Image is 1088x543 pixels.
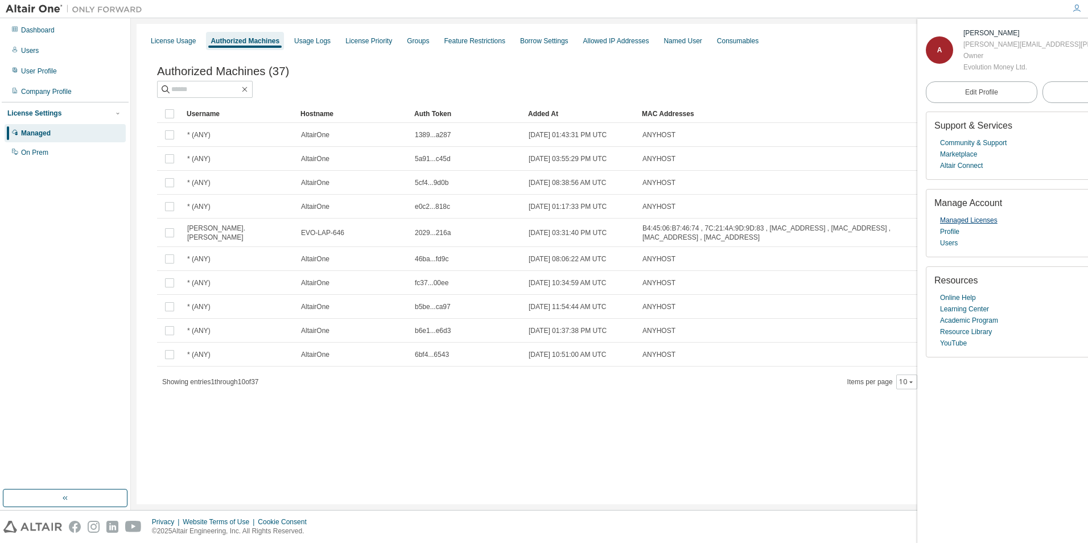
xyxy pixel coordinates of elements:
[529,350,607,359] span: [DATE] 10:51:00 AM UTC
[529,326,607,335] span: [DATE] 01:37:38 PM UTC
[529,202,607,211] span: [DATE] 01:17:33 PM UTC
[934,275,978,285] span: Resources
[583,36,649,46] div: Allowed IP Addresses
[529,178,607,187] span: [DATE] 08:38:56 AM UTC
[300,105,405,123] div: Hostname
[642,224,942,242] span: B4:45:06:B7:46:74 , 7C:21:4A:9D:9D:83 , [MAC_ADDRESS] , [MAC_ADDRESS] , [MAC_ADDRESS] , [MAC_ADDR...
[529,154,607,163] span: [DATE] 03:55:29 PM UTC
[301,202,329,211] span: AltairOne
[187,224,291,242] span: [PERSON_NAME].[PERSON_NAME]
[183,517,258,526] div: Website Terms of Use
[934,121,1012,130] span: Support & Services
[642,278,675,287] span: ANYHOST
[258,517,313,526] div: Cookie Consent
[528,105,633,123] div: Added At
[21,148,48,157] div: On Prem
[407,36,429,46] div: Groups
[529,278,607,287] span: [DATE] 10:34:59 AM UTC
[187,105,291,123] div: Username
[642,105,942,123] div: MAC Addresses
[7,109,61,118] div: License Settings
[940,292,976,303] a: Online Help
[88,521,100,533] img: instagram.svg
[415,130,451,139] span: 1389...a287
[187,302,211,311] span: * (ANY)
[301,350,329,359] span: AltairOne
[642,350,675,359] span: ANYHOST
[187,154,211,163] span: * (ANY)
[301,278,329,287] span: AltairOne
[415,202,450,211] span: e0c2...818c
[151,36,196,46] div: License Usage
[940,137,1007,149] a: Community & Support
[414,105,519,123] div: Auth Token
[21,67,57,76] div: User Profile
[152,526,314,536] p: © 2025 Altair Engineering, Inc. All Rights Reserved.
[211,36,279,46] div: Authorized Machines
[157,65,289,78] span: Authorized Machines (37)
[415,302,451,311] span: b5be...ca97
[187,254,211,264] span: * (ANY)
[899,377,914,386] button: 10
[415,350,449,359] span: 6bf4...6543
[940,160,983,171] a: Altair Connect
[415,228,451,237] span: 2029...216a
[21,26,55,35] div: Dashboard
[21,87,72,96] div: Company Profile
[642,202,675,211] span: ANYHOST
[187,350,211,359] span: * (ANY)
[642,130,675,139] span: ANYHOST
[415,326,451,335] span: b6e1...e6d3
[415,154,451,163] span: 5a91...c45d
[187,326,211,335] span: * (ANY)
[162,378,259,386] span: Showing entries 1 through 10 of 37
[529,302,607,311] span: [DATE] 11:54:44 AM UTC
[934,198,1002,208] span: Manage Account
[6,3,148,15] img: Altair One
[529,254,607,264] span: [DATE] 08:06:22 AM UTC
[642,302,675,311] span: ANYHOST
[301,302,329,311] span: AltairOne
[415,278,448,287] span: fc37...00ee
[940,338,967,349] a: YouTube
[21,46,39,55] div: Users
[642,154,675,163] span: ANYHOST
[301,178,329,187] span: AltairOne
[187,202,211,211] span: * (ANY)
[444,36,505,46] div: Feature Restrictions
[152,517,183,526] div: Privacy
[301,130,329,139] span: AltairOne
[345,36,392,46] div: License Priority
[21,129,51,138] div: Managed
[415,254,448,264] span: 46ba...fd9c
[717,36,759,46] div: Consumables
[940,315,998,326] a: Academic Program
[520,36,568,46] div: Borrow Settings
[940,237,958,249] a: Users
[642,326,675,335] span: ANYHOST
[187,130,211,139] span: * (ANY)
[965,88,998,97] span: Edit Profile
[529,228,607,237] span: [DATE] 03:31:40 PM UTC
[301,228,344,237] span: EVO-LAP-646
[940,226,959,237] a: Profile
[106,521,118,533] img: linkedin.svg
[937,46,942,54] span: A
[940,303,989,315] a: Learning Center
[3,521,62,533] img: altair_logo.svg
[529,130,607,139] span: [DATE] 01:43:31 PM UTC
[663,36,702,46] div: Named User
[415,178,448,187] span: 5cf4...9d0b
[926,81,1037,103] a: Edit Profile
[125,521,142,533] img: youtube.svg
[187,278,211,287] span: * (ANY)
[940,326,992,338] a: Resource Library
[69,521,81,533] img: facebook.svg
[642,178,675,187] span: ANYHOST
[940,149,977,160] a: Marketplace
[642,254,675,264] span: ANYHOST
[940,215,998,226] a: Managed Licenses
[187,178,211,187] span: * (ANY)
[294,36,331,46] div: Usage Logs
[301,326,329,335] span: AltairOne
